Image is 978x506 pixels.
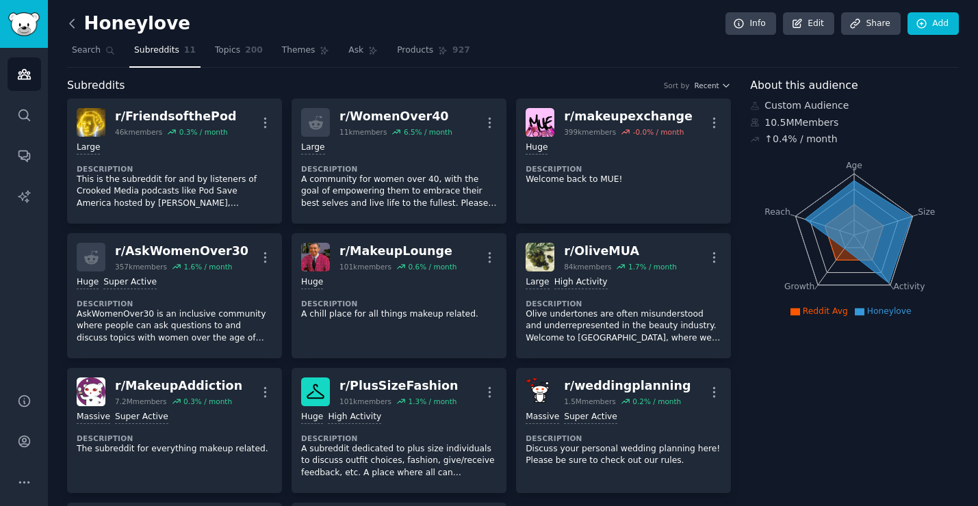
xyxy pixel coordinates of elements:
[134,44,179,57] span: Subreddits
[516,233,731,358] a: OliveMUAr/OliveMUA84kmembers1.7% / monthLargeHigh ActivityDescriptionOlive undertones are often m...
[77,164,272,174] dt: Description
[841,12,900,36] a: Share
[554,276,608,289] div: High Activity
[344,40,383,68] a: Ask
[77,411,110,424] div: Massive
[77,434,272,443] dt: Description
[694,81,719,90] span: Recent
[339,243,456,260] div: r/ MakeupLounge
[564,397,616,406] div: 1.5M members
[339,108,452,125] div: r/ WomenOver40
[526,411,559,424] div: Massive
[210,40,268,68] a: Topics200
[564,127,616,137] div: 399k members
[894,282,925,291] tspan: Activity
[348,44,363,57] span: Ask
[750,77,858,94] span: About this audience
[215,44,240,57] span: Topics
[115,108,236,125] div: r/ FriendsofthePod
[564,377,691,395] div: r/ weddingplanning
[184,44,196,57] span: 11
[404,127,452,137] div: 6.5 % / month
[564,243,677,260] div: r/ OliveMUA
[526,174,721,186] p: Welcome back to MUE!
[526,276,549,289] div: Large
[750,98,959,113] div: Custom Audience
[129,40,201,68] a: Subreddits11
[301,308,497,321] p: A chill place for all things makeup related.
[784,282,814,291] tspan: Growth
[67,13,190,35] h2: Honeylove
[72,44,101,57] span: Search
[245,44,263,57] span: 200
[67,77,125,94] span: Subreddits
[301,164,497,174] dt: Description
[179,127,228,137] div: 0.3 % / month
[526,308,721,345] p: Olive undertones are often misunderstood and underrepresented in the beauty industry. Welcome to ...
[664,81,690,90] div: Sort by
[77,308,272,345] p: AskWomenOver30 is an inclusive community where people can ask questions to and discuss topics wit...
[526,142,548,155] div: Huge
[301,411,323,424] div: Huge
[8,12,40,36] img: GummySearch logo
[77,377,105,406] img: MakeupAddiction
[339,262,391,271] div: 101k members
[282,44,316,57] span: Themes
[301,174,497,210] p: A community for women over 40, with the goal of empowering them to embrace their best selves and ...
[301,142,324,155] div: Large
[397,44,433,57] span: Products
[77,443,272,455] p: The subreddit for everything makeup related.
[301,443,497,479] p: A subreddit dedicated to plus size individuals to discuss outfit choices, fashion, give/receive f...
[564,108,693,125] div: r/ makeupexchange
[846,161,862,170] tspan: Age
[632,397,681,406] div: 0.2 % / month
[292,98,506,224] a: r/WomenOver4011kmembers6.5% / monthLargeDescriptionA community for women over 40, with the goal o...
[526,108,554,137] img: makeupexchange
[292,368,506,493] a: PlusSizeFashionr/PlusSizeFashion101kmembers1.3% / monthHugeHigh ActivityDescriptionA subreddit de...
[115,243,248,260] div: r/ AskWomenOver30
[115,127,162,137] div: 46k members
[908,12,959,36] a: Add
[301,434,497,443] dt: Description
[526,443,721,467] p: Discuss your personal wedding planning here! Please be sure to check out our rules.
[765,207,791,216] tspan: Reach
[77,299,272,308] dt: Description
[409,397,457,406] div: 1.3 % / month
[526,243,554,271] img: OliveMUA
[328,411,381,424] div: High Activity
[764,132,837,146] div: ↑ 0.4 % / month
[301,299,497,308] dt: Description
[67,368,282,493] a: MakeupAddictionr/MakeupAddiction7.2Mmembers0.3% / monthMassiveSuper ActiveDescriptionThe subreddi...
[452,44,470,57] span: 927
[392,40,474,68] a: Products927
[564,262,611,271] div: 84k members
[867,306,912,316] span: Honeylove
[803,306,848,316] span: Reddit Avg
[339,377,458,395] div: r/ PlusSizeFashion
[339,127,387,137] div: 11k members
[277,40,335,68] a: Themes
[67,40,120,68] a: Search
[301,243,330,271] img: MakeupLounge
[301,377,330,406] img: PlusSizeFashion
[516,368,731,493] a: weddingplanningr/weddingplanning1.5Mmembers0.2% / monthMassiveSuper ActiveDescriptionDiscuss your...
[67,98,282,224] a: FriendsofthePodr/FriendsofthePod46kmembers0.3% / monthLargeDescriptionThis is the subreddit for a...
[115,397,167,406] div: 7.2M members
[694,81,731,90] button: Recent
[526,377,554,406] img: weddingplanning
[750,116,959,130] div: 10.5M Members
[115,377,242,395] div: r/ MakeupAddiction
[77,276,99,289] div: Huge
[115,411,168,424] div: Super Active
[633,127,684,137] div: -0.0 % / month
[409,262,457,271] div: 0.6 % / month
[564,411,617,424] div: Super Active
[526,434,721,443] dt: Description
[292,233,506,358] a: MakeupLounger/MakeupLounge101kmembers0.6% / monthHugeDescriptionA chill place for all things make...
[77,108,105,137] img: FriendsofthePod
[77,142,100,155] div: Large
[301,276,323,289] div: Huge
[183,397,232,406] div: 0.3 % / month
[783,12,834,36] a: Edit
[628,262,677,271] div: 1.7 % / month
